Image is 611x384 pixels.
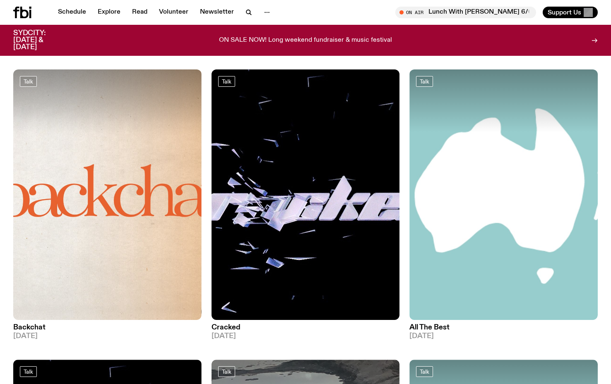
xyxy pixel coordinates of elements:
[420,78,429,84] span: Talk
[13,30,66,51] h3: SYDCITY: [DATE] & [DATE]
[416,76,433,87] a: Talk
[127,7,152,18] a: Read
[212,333,400,340] span: [DATE]
[20,76,37,87] a: Talk
[416,366,433,377] a: Talk
[222,369,231,375] span: Talk
[93,7,125,18] a: Explore
[24,369,33,375] span: Talk
[24,78,33,84] span: Talk
[409,324,598,331] h3: All The Best
[409,320,598,340] a: All The Best[DATE]
[20,366,37,377] a: Talk
[154,7,193,18] a: Volunteer
[212,69,400,320] img: Logo for Podcast Cracked. Black background, with white writing, with glass smashing graphics
[409,333,598,340] span: [DATE]
[395,7,536,18] button: On AirLunch With [PERSON_NAME] 6/09- FT. Ran Cap Duoi
[13,324,202,331] h3: Backchat
[420,369,429,375] span: Talk
[13,333,202,340] span: [DATE]
[548,9,581,16] span: Support Us
[222,78,231,84] span: Talk
[218,76,235,87] a: Talk
[13,320,202,340] a: Backchat[DATE]
[53,7,91,18] a: Schedule
[219,37,392,44] p: ON SALE NOW! Long weekend fundraiser & music festival
[212,320,400,340] a: Cracked[DATE]
[195,7,239,18] a: Newsletter
[543,7,598,18] button: Support Us
[218,366,235,377] a: Talk
[212,324,400,331] h3: Cracked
